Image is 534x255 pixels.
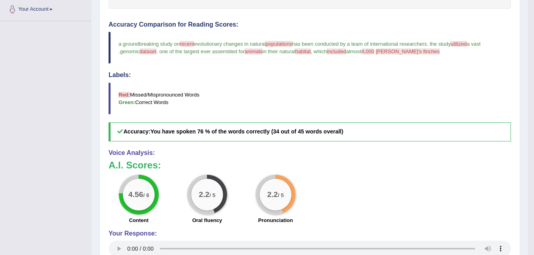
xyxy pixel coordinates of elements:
[109,83,511,114] blockquote: Missed/Mispronounced Words Correct Words
[258,216,293,224] label: Pronunciation
[120,48,140,54] span: genomic
[156,48,245,54] span: , one of the largest ever assembled for
[327,48,346,54] span: included
[109,160,161,170] b: A.I. Scores:
[267,190,278,199] big: 2.2
[109,149,511,156] h4: Voice Analysis:
[143,192,149,198] small: / 6
[245,48,262,54] span: animals
[140,48,157,54] span: dataset
[266,41,292,47] span: populations
[180,41,194,47] span: recent
[118,99,135,105] b: Green:
[118,48,120,54] span: .
[210,192,216,198] small: / 5
[278,192,284,198] small: / 5
[311,48,327,54] span: , which
[150,128,343,135] b: You have spoken 76 % of the words correctly (34 out of 45 words overall)
[346,48,361,54] span: almost
[192,216,222,224] label: Oral fluency
[118,92,130,98] b: Red:
[361,48,375,54] span: 4,000
[467,41,481,47] span: a vast
[295,48,311,54] span: habitat
[376,48,440,54] span: [PERSON_NAME]'s finches
[262,48,295,54] span: in their natural
[194,41,266,47] span: evolutionary changes in natural
[109,21,511,28] h4: Accuracy Comparison for Reading Scores:
[129,216,148,224] label: Content
[292,41,451,47] span: has been conducted by a team of international researchers. the study
[109,122,511,141] h5: Accuracy:
[199,190,210,199] big: 2.2
[128,190,143,199] big: 4.56
[451,41,466,47] span: utilized
[109,71,511,79] h4: Labels:
[118,41,180,47] span: a groundbreaking study on
[109,230,511,237] h4: Your Response:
